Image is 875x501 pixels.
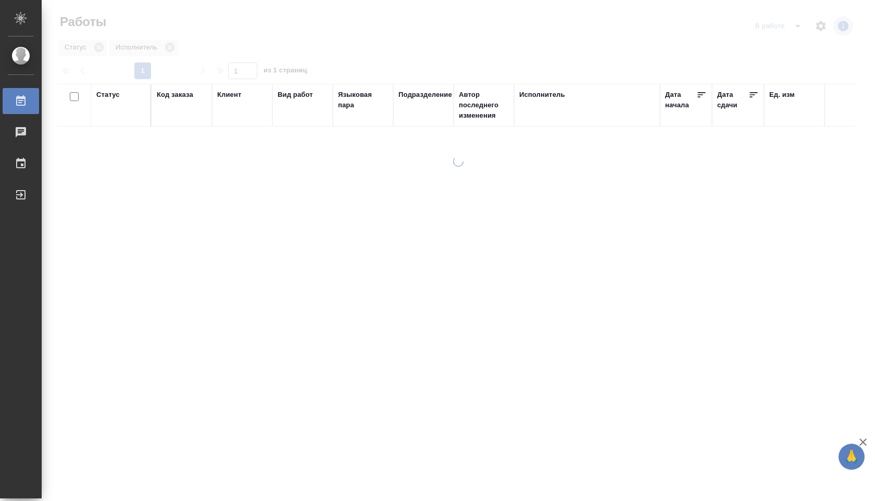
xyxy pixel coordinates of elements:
[96,90,120,100] div: Статус
[338,90,388,110] div: Языковая пара
[459,90,509,121] div: Автор последнего изменения
[278,90,313,100] div: Вид работ
[398,90,452,100] div: Подразделение
[717,90,748,110] div: Дата сдачи
[769,90,795,100] div: Ед. изм
[665,90,696,110] div: Дата начала
[843,446,860,468] span: 🙏
[839,444,865,470] button: 🙏
[217,90,241,100] div: Клиент
[519,90,565,100] div: Исполнитель
[157,90,193,100] div: Код заказа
